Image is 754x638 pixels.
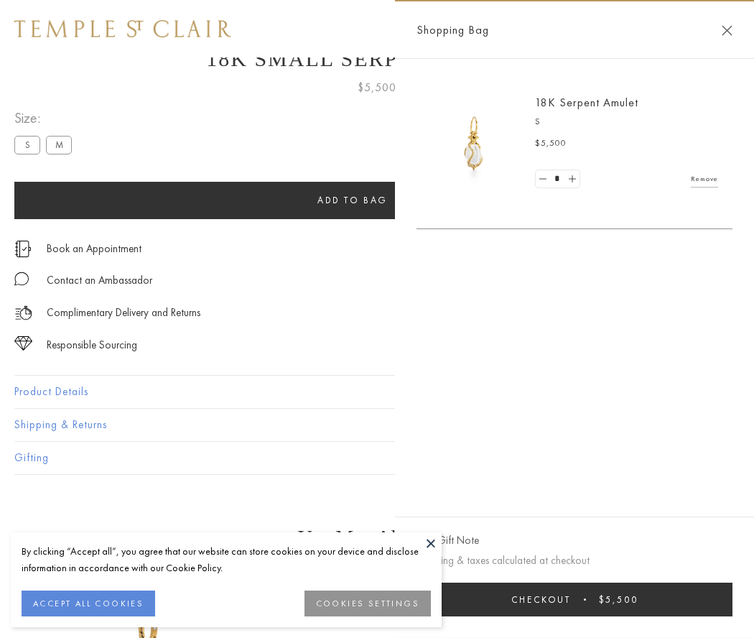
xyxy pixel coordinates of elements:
a: Set quantity to 2 [564,170,579,188]
div: By clicking “Accept all”, you agree that our website can store cookies on your device and disclos... [22,543,431,576]
button: Checkout $5,500 [416,583,732,616]
button: Close Shopping Bag [722,25,732,36]
img: MessageIcon-01_2.svg [14,272,29,286]
p: Shipping & taxes calculated at checkout [416,552,732,570]
span: $5,500 [358,78,396,97]
label: M [46,136,72,154]
div: Contact an Ambassador [47,272,152,290]
a: Set quantity to 0 [536,170,550,188]
span: Shopping Bag [416,21,489,40]
button: COOKIES SETTINGS [304,591,431,616]
button: Product Details [14,376,740,408]
p: S [535,115,718,129]
label: S [14,136,40,154]
img: P51836-E11SERPPV [431,101,517,187]
img: icon_sourcing.svg [14,336,32,351]
span: $5,500 [535,137,567,151]
p: Complimentary Delivery and Returns [47,304,200,322]
span: $5,500 [599,593,638,606]
button: Add Gift Note [416,532,479,550]
span: Add to bag [317,194,388,206]
a: 18K Serpent Amulet [535,95,638,110]
img: icon_appointment.svg [14,241,32,257]
span: Size: [14,106,78,130]
button: Add to bag [14,182,691,219]
img: Temple St. Clair [14,20,231,37]
button: Shipping & Returns [14,409,740,441]
a: Remove [691,171,718,187]
button: ACCEPT ALL COOKIES [22,591,155,616]
h3: You May Also Like [36,526,718,549]
h1: 18K Small Serpent Amulet [14,47,740,71]
div: Responsible Sourcing [47,336,137,354]
span: Checkout [511,593,571,606]
a: Book an Appointment [47,241,141,256]
img: icon_delivery.svg [14,304,32,322]
button: Gifting [14,442,740,474]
